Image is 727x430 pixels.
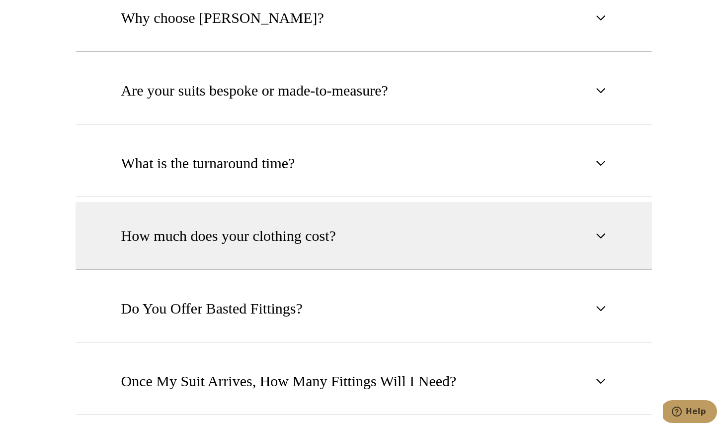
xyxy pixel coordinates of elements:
[76,202,652,270] button: How much does your clothing cost?
[76,347,652,415] button: Once My Suit Arrives, How Many Fittings Will I Need?
[121,7,324,29] span: Why choose [PERSON_NAME]?
[121,298,303,320] span: Do You Offer Basted Fittings?
[663,400,717,425] iframe: Opens a widget where you can chat to one of our agents
[121,225,336,247] span: How much does your clothing cost?
[121,370,457,392] span: Once My Suit Arrives, How Many Fittings Will I Need?
[76,57,652,124] button: Are your suits bespoke or made-to-measure?
[121,152,295,174] span: What is the turnaround time?
[76,275,652,342] button: Do You Offer Basted Fittings?
[121,80,388,102] span: Are your suits bespoke or made-to-measure?
[76,129,652,197] button: What is the turnaround time?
